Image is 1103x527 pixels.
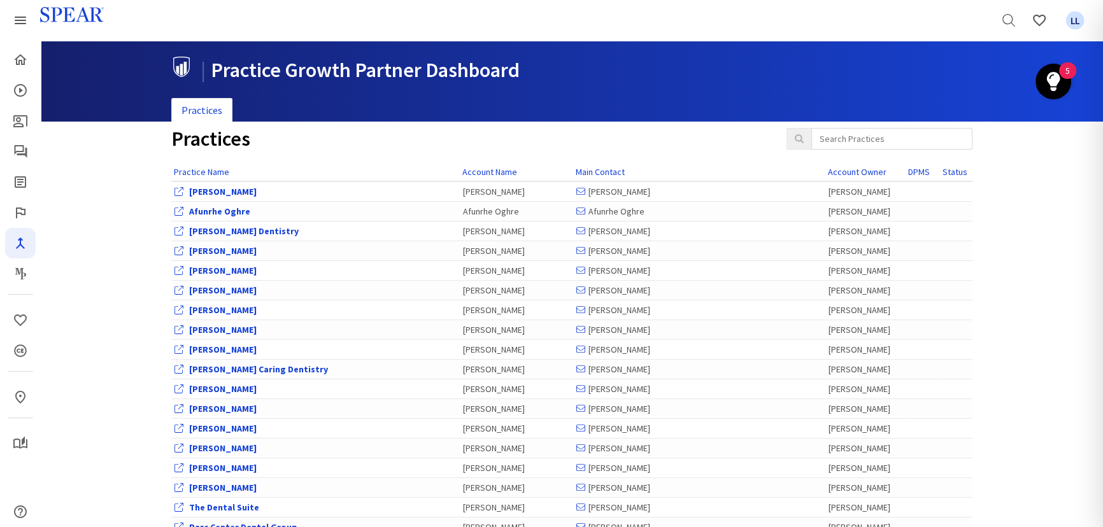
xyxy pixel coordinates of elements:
a: Favorites [1024,5,1055,36]
a: View Office Dashboard [189,403,257,414]
a: View Office Dashboard [189,363,328,375]
div: [PERSON_NAME] [829,442,902,454]
h1: Practice Growth Partner Dashboard [171,57,963,81]
a: View Office Dashboard [189,225,299,237]
div: [PERSON_NAME] [829,205,902,218]
div: Afunrhe Oghre [576,205,822,218]
span: | [201,57,206,83]
div: [PERSON_NAME] [829,343,902,356]
div: [PERSON_NAME] [829,402,902,415]
a: View Office Dashboard [189,245,257,256]
span: LL [1066,11,1085,30]
input: Search Practices [811,128,972,150]
div: [PERSON_NAME] [576,304,822,316]
a: Spear Products [5,5,36,36]
div: [PERSON_NAME] [829,461,902,474]
div: [PERSON_NAME] [576,284,822,297]
a: Navigator Pro [5,228,36,258]
div: [PERSON_NAME] [463,284,570,297]
a: View Office Dashboard [189,304,257,316]
div: [PERSON_NAME] [829,304,902,316]
a: View Office Dashboard [189,442,257,454]
a: View Office Dashboard [189,462,257,474]
a: My Study Club [5,428,36,459]
a: Practice Name [174,166,229,178]
a: Favorites [5,305,36,335]
a: Spear Digest [5,167,36,197]
div: [PERSON_NAME] [463,461,570,474]
a: View Office Dashboard [189,344,257,355]
div: [PERSON_NAME] [829,323,902,336]
div: [PERSON_NAME] [463,264,570,277]
a: Home [5,45,36,75]
a: Account Name [462,166,517,178]
div: [PERSON_NAME] [463,501,570,514]
div: [PERSON_NAME] [463,383,570,395]
div: [PERSON_NAME] [576,343,822,356]
div: Afunrhe Oghre [463,205,570,218]
a: Search [993,5,1024,36]
a: View Office Dashboard [189,265,257,276]
a: Patient Education [5,106,36,136]
a: View Office Dashboard [189,206,250,217]
div: [PERSON_NAME] [829,383,902,395]
div: [PERSON_NAME] [829,481,902,494]
a: Status [943,166,967,178]
div: [PERSON_NAME] [576,323,822,336]
div: 5 [1065,71,1070,87]
a: View Office Dashboard [189,186,257,197]
div: [PERSON_NAME] [576,442,822,454]
button: Open Resource Center, 5 new notifications [1035,64,1071,99]
div: [PERSON_NAME] [576,363,822,376]
div: [PERSON_NAME] [829,501,902,514]
a: Courses [5,75,36,106]
div: [PERSON_NAME] [829,264,902,277]
div: [PERSON_NAME] [576,264,822,277]
div: [PERSON_NAME] [829,284,902,297]
a: View Office Dashboard [189,423,257,434]
div: [PERSON_NAME] [576,225,822,237]
div: [PERSON_NAME] [463,304,570,316]
div: [PERSON_NAME] [463,323,570,336]
div: [PERSON_NAME] [576,402,822,415]
a: DPMS [908,166,930,178]
div: [PERSON_NAME] [463,442,570,454]
a: Main Contact [576,166,625,178]
a: CE Credits [5,335,36,366]
a: Favorites [1060,5,1090,36]
div: [PERSON_NAME] [463,244,570,257]
a: Spear Talk [5,136,36,167]
div: [PERSON_NAME] [576,481,822,494]
a: Practices [171,98,232,123]
a: Masters Program [5,258,36,289]
h1: Practices [171,128,767,150]
div: [PERSON_NAME] [829,422,902,435]
a: Faculty Club Elite [5,197,36,228]
a: Account Owner [828,166,886,178]
div: [PERSON_NAME] [463,225,570,237]
a: View Office Dashboard [189,285,257,296]
div: [PERSON_NAME] [463,343,570,356]
a: View Office Dashboard [189,502,259,513]
div: [PERSON_NAME] [463,481,570,494]
div: [PERSON_NAME] [576,422,822,435]
div: [PERSON_NAME] [829,363,902,376]
div: [PERSON_NAME] [576,501,822,514]
a: Help [5,496,36,527]
a: View Office Dashboard [189,324,257,335]
div: [PERSON_NAME] [829,225,902,237]
div: [PERSON_NAME] [576,383,822,395]
a: View Office Dashboard [189,383,257,395]
div: [PERSON_NAME] [463,422,570,435]
div: [PERSON_NAME] [576,461,822,474]
a: In-Person & Virtual [5,382,36,412]
a: View Office Dashboard [189,482,257,493]
div: [PERSON_NAME] [576,185,822,198]
div: [PERSON_NAME] [463,185,570,198]
div: [PERSON_NAME] [463,402,570,415]
div: [PERSON_NAME] [576,244,822,257]
div: [PERSON_NAME] [463,363,570,376]
div: [PERSON_NAME] [829,244,902,257]
div: [PERSON_NAME] [829,185,902,198]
